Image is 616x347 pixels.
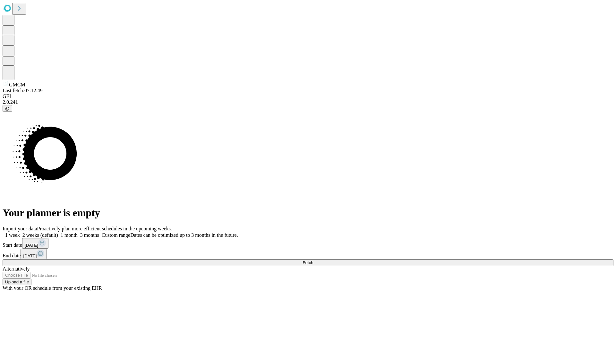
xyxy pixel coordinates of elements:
[3,99,613,105] div: 2.0.241
[61,232,78,238] span: 1 month
[102,232,130,238] span: Custom range
[130,232,238,238] span: Dates can be optimized up to 3 months in the future.
[5,106,10,111] span: @
[303,260,313,265] span: Fetch
[3,105,12,112] button: @
[9,82,25,87] span: GMCM
[22,232,58,238] span: 2 weeks (default)
[3,207,613,219] h1: Your planner is empty
[3,266,30,271] span: Alternatively
[3,285,102,291] span: With your OR schedule from your existing EHR
[3,238,613,249] div: Start date
[3,93,613,99] div: GEI
[3,279,31,285] button: Upload a file
[5,232,20,238] span: 1 week
[23,254,37,258] span: [DATE]
[22,238,48,249] button: [DATE]
[3,226,37,231] span: Import your data
[80,232,99,238] span: 3 months
[3,259,613,266] button: Fetch
[25,243,38,248] span: [DATE]
[3,88,43,93] span: Last fetch: 07:12:49
[3,249,613,259] div: End date
[37,226,172,231] span: Proactively plan more efficient schedules in the upcoming weeks.
[21,249,47,259] button: [DATE]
